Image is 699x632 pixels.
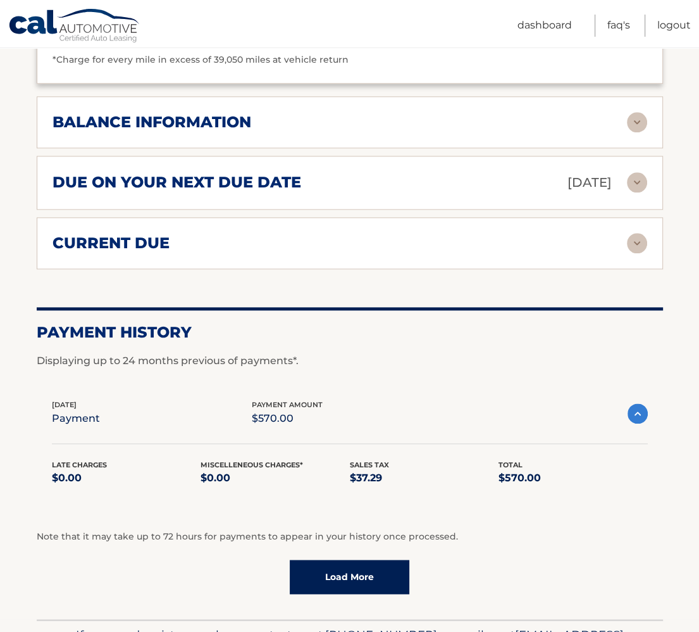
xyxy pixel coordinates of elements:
[201,469,350,487] p: $0.00
[517,15,572,37] a: Dashboard
[8,8,141,45] a: Cal Automotive
[52,469,201,487] p: $0.00
[607,15,630,37] a: FAQ's
[37,353,663,369] p: Displaying up to 24 months previous of payments*.
[628,403,648,424] img: accordion-active.svg
[53,113,251,132] h2: balance information
[567,172,612,194] p: [DATE]
[350,469,499,487] p: $37.29
[252,400,323,409] span: payment amount
[252,410,323,427] p: $570.00
[37,529,663,545] p: Note that it may take up to 72 hours for payments to appear in your history once processed.
[53,234,170,253] h2: current due
[37,323,663,342] h2: Payment History
[53,54,349,65] span: *Charge for every mile in excess of 39,050 miles at vehicle return
[627,112,647,132] img: accordion-rest.svg
[627,172,647,193] img: accordion-rest.svg
[201,460,303,469] span: Miscelleneous Charges*
[498,469,648,487] p: $570.00
[290,560,409,594] a: Load More
[350,460,389,469] span: Sales Tax
[657,15,691,37] a: Logout
[52,410,100,427] p: payment
[498,460,523,469] span: Total
[52,460,107,469] span: Late Charges
[627,233,647,253] img: accordion-rest.svg
[52,400,77,409] span: [DATE]
[53,173,301,192] h2: due on your next due date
